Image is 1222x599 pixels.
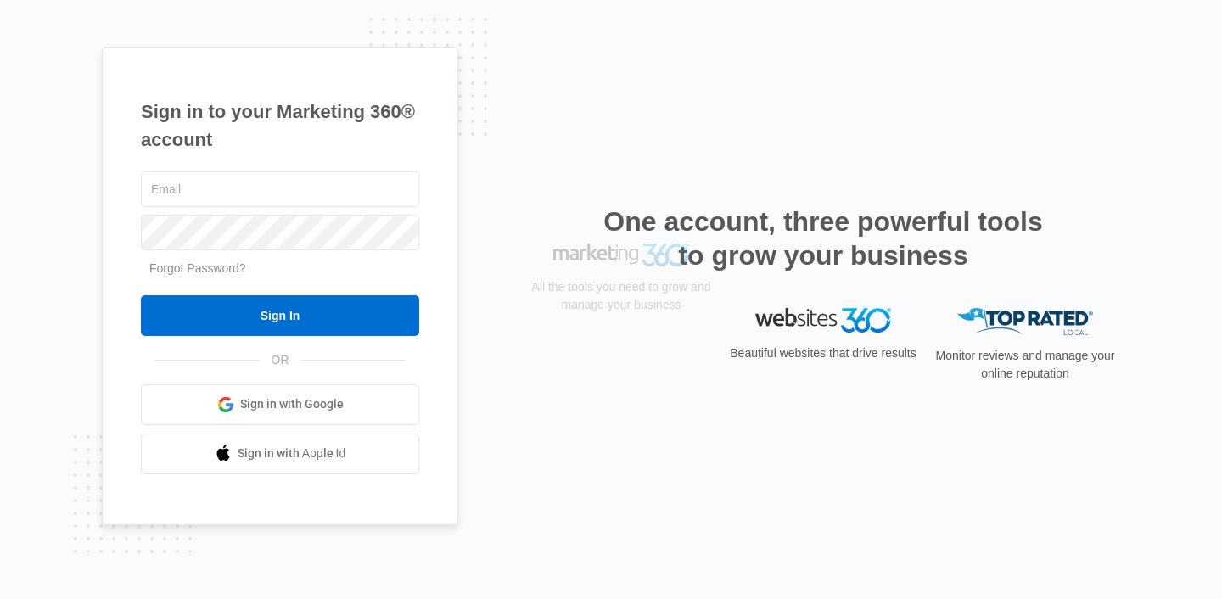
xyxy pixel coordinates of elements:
span: Sign in with Apple Id [238,445,346,462]
p: All the tools you need to grow and manage your business [526,343,716,378]
h1: Sign in to your Marketing 360® account [141,98,419,154]
input: Sign In [141,295,419,336]
img: Top Rated Local [957,308,1093,336]
p: Beautiful websites that drive results [728,344,918,362]
img: Marketing 360 [553,308,689,332]
a: Sign in with Google [141,384,419,425]
a: Forgot Password? [149,261,246,275]
a: Sign in with Apple Id [141,434,419,474]
span: OR [260,351,301,369]
input: Email [141,171,419,207]
h2: One account, three powerful tools to grow your business [598,204,1048,272]
img: Websites 360 [755,308,891,333]
p: Monitor reviews and manage your online reputation [930,347,1120,383]
span: Sign in with Google [240,395,344,413]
